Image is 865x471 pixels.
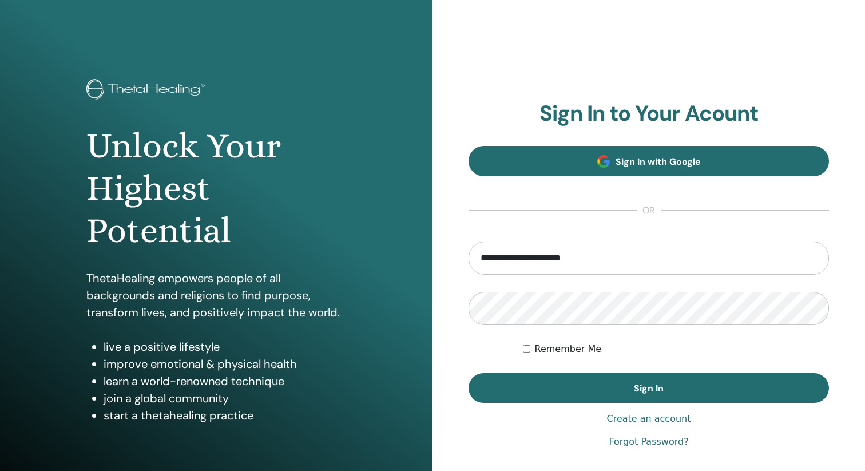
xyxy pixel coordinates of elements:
span: Sign In with Google [616,156,701,168]
li: join a global community [104,390,346,407]
h2: Sign In to Your Acount [469,101,829,127]
label: Remember Me [535,342,602,356]
p: ThetaHealing empowers people of all backgrounds and religions to find purpose, transform lives, a... [86,270,346,321]
a: Create an account [606,412,691,426]
span: Sign In [634,382,664,394]
a: Forgot Password? [609,435,688,449]
button: Sign In [469,373,829,403]
h1: Unlock Your Highest Potential [86,125,346,252]
li: learn a world-renowned technique [104,373,346,390]
span: or [637,204,661,217]
li: improve emotional & physical health [104,355,346,373]
li: live a positive lifestyle [104,338,346,355]
a: Sign In with Google [469,146,829,176]
li: start a thetahealing practice [104,407,346,424]
div: Keep me authenticated indefinitely or until I manually logout [523,342,830,356]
